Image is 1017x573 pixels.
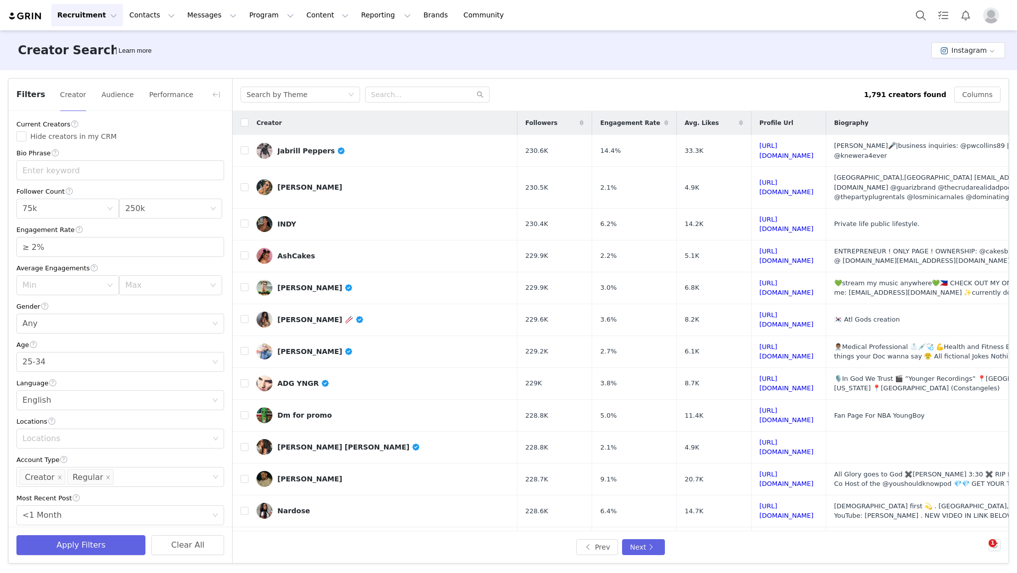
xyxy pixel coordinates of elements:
[525,283,548,293] span: 229.9K
[685,219,703,229] span: 14.2K
[256,179,272,195] img: v2
[256,439,509,455] a: [PERSON_NAME] [PERSON_NAME]
[954,87,1001,103] button: Columns
[277,183,342,191] div: [PERSON_NAME]
[256,439,272,455] img: v2
[600,474,617,484] span: 9.1%
[22,314,38,333] div: Any
[600,118,660,127] span: Engagement Rate
[213,436,219,443] i: icon: down
[16,263,224,273] div: Average Engagements
[760,279,814,297] a: [URL][DOMAIN_NAME]
[256,407,272,423] img: v2
[16,89,45,101] span: Filters
[107,282,113,289] i: icon: down
[989,539,997,547] span: 1
[256,503,509,519] a: Nardose
[60,87,87,103] button: Creator
[277,411,332,419] div: Dm for promo
[256,312,272,328] img: v2
[256,375,509,391] a: ADG YNGR
[525,315,548,325] span: 229.6K
[525,118,558,127] span: Followers
[277,443,420,451] div: [PERSON_NAME] [PERSON_NAME]
[243,4,300,26] button: Program
[685,378,699,388] span: 8.7K
[256,471,272,487] img: v2
[525,146,548,156] span: 230.6K
[25,469,55,485] div: Creator
[685,118,719,127] span: Avg. Likes
[16,340,224,350] div: Age
[760,502,814,520] a: [URL][DOMAIN_NAME]
[760,247,814,265] a: [URL][DOMAIN_NAME]
[210,282,216,289] i: icon: down
[685,315,699,325] span: 8.2K
[600,283,617,293] span: 3.0%
[125,280,205,290] div: Max
[600,378,617,388] span: 3.8%
[67,469,114,485] li: Regular
[685,146,703,156] span: 33.3K
[525,443,548,453] span: 228.8K
[600,219,617,229] span: 6.2%
[277,284,353,292] div: [PERSON_NAME]
[16,186,224,197] div: Follower Count
[256,179,509,195] a: [PERSON_NAME]
[22,199,37,218] div: 75k
[16,119,224,129] div: Current Creators
[22,434,209,444] div: Locations
[277,507,310,515] div: Nardose
[256,344,272,359] img: v2
[16,378,224,388] div: Language
[16,493,224,503] div: Most Recent Post
[600,146,621,156] span: 14.4%
[19,469,65,485] li: Creator
[834,412,925,419] span: Fan Page For NBA YoungBoy
[16,225,224,235] div: Engagement Rate
[277,220,296,228] div: INDY
[760,216,814,233] a: [URL][DOMAIN_NAME]
[968,539,992,563] iframe: Intercom live chat
[864,90,946,100] div: 1,791 creators found
[600,506,617,516] span: 6.4%
[256,375,272,391] img: v2
[22,280,102,290] div: Min
[760,311,814,329] a: [URL][DOMAIN_NAME]
[181,4,243,26] button: Messages
[417,4,457,26] a: Brands
[16,148,224,158] div: Bio Phrase
[22,391,51,410] div: English
[16,535,145,555] button: Apply Filters
[277,316,364,324] div: [PERSON_NAME] 🥢
[151,535,224,555] button: Clear All
[760,375,814,392] a: [URL][DOMAIN_NAME]
[600,411,617,421] span: 5.0%
[256,143,509,159] a: Jabrill Peppers
[16,455,224,465] div: Account Type
[983,7,999,23] img: placeholder-profile.jpg
[525,183,548,193] span: 230.5K
[247,87,307,102] div: Search by Theme
[685,346,699,356] span: 6.1K
[57,475,62,481] i: icon: close
[365,87,490,103] input: Search...
[16,416,224,427] div: Locations
[977,7,1009,23] button: Profile
[525,378,542,388] span: 229K
[16,160,224,180] input: Enter keyword
[148,87,194,103] button: Performance
[256,280,509,296] a: [PERSON_NAME]
[955,4,977,26] button: Notifications
[256,344,509,359] a: [PERSON_NAME]
[8,11,43,21] img: grin logo
[117,46,153,56] div: Tooltip anchor
[256,118,282,127] span: Creator
[525,411,548,421] span: 228.8K
[124,4,181,26] button: Contacts
[685,443,699,453] span: 4.9K
[910,4,932,26] button: Search
[22,506,62,525] div: <1 Month
[125,199,145,218] div: 250k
